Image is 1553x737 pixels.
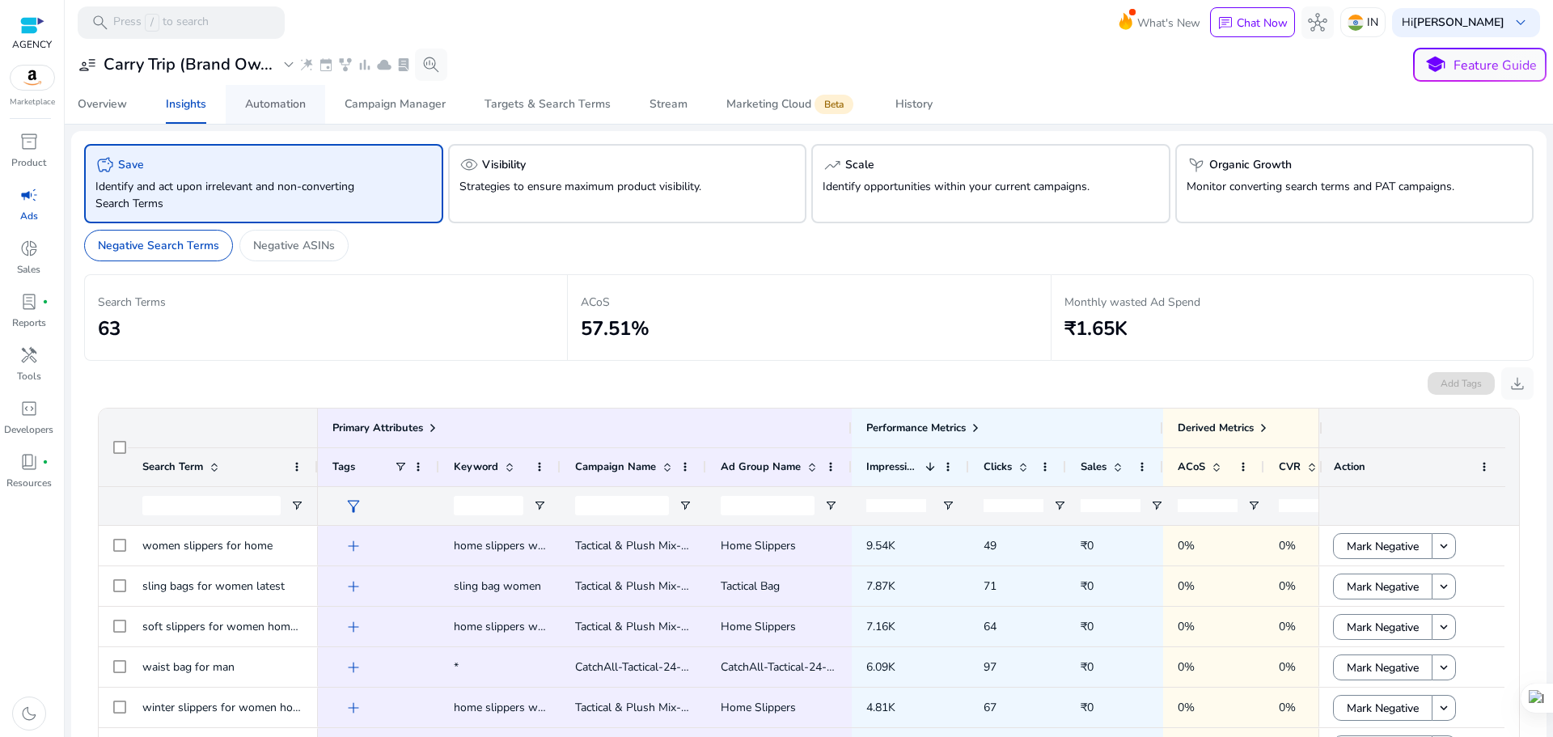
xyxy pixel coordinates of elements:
[19,704,39,723] span: dark_mode
[1187,178,1466,195] p: Monitor converting search terms and PAT campaigns.
[19,345,39,365] span: handyman
[20,209,38,223] p: Ads
[721,496,815,515] input: Ad Group Name Filter Input
[11,66,54,90] img: amazon.svg
[984,578,997,594] span: 71
[142,460,203,474] span: Search Term
[1333,574,1432,599] button: Mark Negative
[142,619,317,634] span: soft slippers for women home use
[344,497,363,516] span: filter_alt
[95,178,375,212] p: Identify and act upon irrelevant and non-converting Search Terms
[42,459,49,465] span: fiber_manual_record
[679,499,692,512] button: Open Filter Menu
[1347,611,1419,644] span: Mark Negative
[253,237,335,254] p: Negative ASINs
[1064,294,1520,311] p: Monthly wasted Ad Spend
[78,99,127,110] div: Overview
[823,178,1102,195] p: Identify opportunities within your current campaigns.
[337,57,353,73] span: family_history
[895,99,933,110] div: History
[1279,578,1296,594] span: 0%
[91,13,110,32] span: search
[1081,691,1149,724] p: ₹0
[575,538,719,553] span: Tactical & Plush Mix- [DATE]
[721,460,801,474] span: Ad Group Name
[1178,691,1250,724] p: 0%
[866,421,966,435] span: Performance Metrics
[1081,570,1149,603] p: ₹0
[344,617,363,637] span: add
[245,99,306,110] div: Automation
[357,57,373,73] span: bar_chart
[1347,651,1419,684] span: Mark Negative
[1347,530,1419,563] span: Mark Negative
[1279,538,1296,553] span: 0%
[1402,17,1504,28] p: Hi
[1237,15,1288,31] p: Chat Now
[1279,619,1296,634] span: 0%
[142,659,235,675] span: waist bag for man
[1334,460,1365,474] span: Action
[19,292,39,311] span: lab_profile
[1150,499,1163,512] button: Open Filter Menu
[344,577,363,596] span: add
[1187,155,1206,175] span: psychiatry
[454,538,566,553] span: home slippers women
[10,96,55,108] p: Marketplace
[1178,610,1250,643] p: 0%
[1437,539,1451,553] mat-icon: keyboard_arrow_down
[345,99,446,110] div: Campaign Manager
[98,294,554,311] p: Search Terms
[142,538,273,553] span: women slippers for home
[575,496,669,515] input: Campaign Name Filter Input
[279,55,298,74] span: expand_more
[4,422,53,437] p: Developers
[485,99,611,110] div: Targets & Search Terms
[1413,48,1547,82] button: schoolFeature Guide
[1437,701,1451,715] mat-icon: keyboard_arrow_down
[454,460,498,474] span: Keyword
[650,99,688,110] div: Stream
[581,317,1037,341] h2: 57.51%
[1308,13,1327,32] span: hub
[575,619,719,634] span: Tactical & Plush Mix- [DATE]
[12,37,52,52] p: AGENCY
[166,99,206,110] div: Insights
[454,700,566,715] span: home slippers women
[866,610,954,643] p: 7.16K
[19,399,39,418] span: code_blocks
[19,185,39,205] span: campaign
[6,476,52,490] p: Resources
[17,369,41,383] p: Tools
[344,658,363,677] span: add
[98,317,554,341] h2: 63
[984,619,997,634] span: 64
[1367,8,1378,36] p: IN
[459,155,479,175] span: visibility
[726,98,857,111] div: Marketing Cloud
[1501,367,1534,400] button: download
[118,159,144,172] h5: Save
[344,698,363,718] span: add
[1279,460,1301,474] span: CVR
[1178,570,1250,603] p: 0%
[1137,9,1200,37] span: What's New
[19,452,39,472] span: book_4
[1348,15,1364,31] img: in.svg
[984,700,997,715] span: 67
[454,619,566,634] span: home slippers women
[1301,6,1334,39] button: hub
[142,496,281,515] input: Search Term Filter Input
[845,159,874,172] h5: Scale
[721,659,851,675] span: CatchAll-Tactical-24-4-25
[721,700,796,715] span: Home Slippers
[1333,695,1432,721] button: Mark Negative
[454,578,541,594] span: sling bag women
[581,294,1037,311] p: ACoS
[1437,579,1451,594] mat-icon: keyboard_arrow_down
[1178,421,1254,435] span: Derived Metrics
[1347,692,1419,725] span: Mark Negative
[1064,317,1520,341] h2: ₹1.65K
[1454,56,1537,75] p: Feature Guide
[823,155,842,175] span: trending_up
